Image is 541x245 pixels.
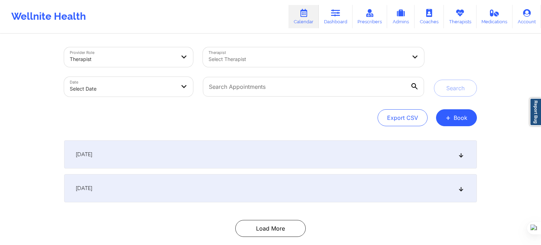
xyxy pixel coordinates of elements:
[530,98,541,126] a: Report Bug
[415,5,444,28] a: Coaches
[288,5,319,28] a: Calendar
[70,81,175,97] div: Select Date
[70,51,175,67] div: Therapist
[235,220,306,237] button: Load More
[477,5,513,28] a: Medications
[319,5,353,28] a: Dashboard
[446,116,451,120] span: +
[444,5,477,28] a: Therapists
[434,80,477,97] button: Search
[378,109,428,126] button: Export CSV
[436,109,477,126] button: +Book
[353,5,387,28] a: Prescribers
[387,5,415,28] a: Admins
[203,77,424,97] input: Search Appointments
[76,151,92,158] span: [DATE]
[76,185,92,192] span: [DATE]
[512,5,541,28] a: Account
